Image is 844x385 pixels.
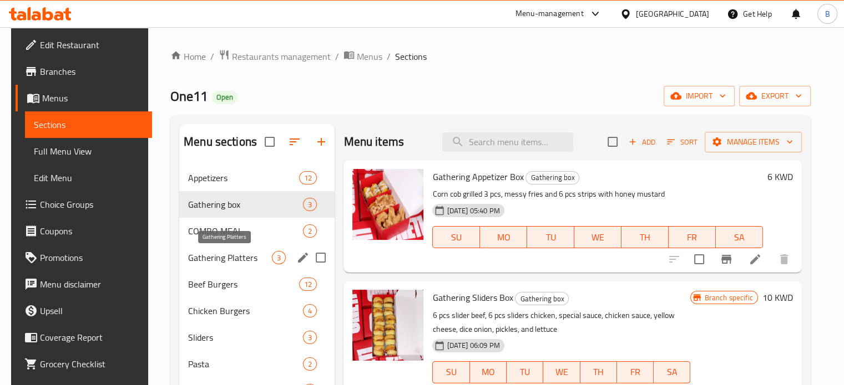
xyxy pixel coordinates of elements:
span: Sort sections [281,129,308,155]
div: items [303,198,317,211]
button: TU [507,361,543,383]
span: Pasta [188,357,303,371]
span: FR [673,229,711,245]
button: SA [654,361,690,383]
span: Branches [40,65,143,78]
span: Gathering box [516,292,568,305]
span: Gathering Sliders Box [432,289,513,306]
span: Select to update [688,248,711,271]
a: Choice Groups [16,191,152,218]
span: Beef Burgers [188,278,299,291]
button: TH [621,226,669,248]
a: Menu disclaimer [16,271,152,297]
span: 3 [304,199,316,210]
span: Gathering box [188,198,303,211]
span: Sliders [188,331,303,344]
button: MO [480,226,527,248]
span: 2 [304,226,316,237]
span: import [673,89,726,103]
span: SU [437,364,465,380]
span: Menus [357,50,382,63]
span: TU [511,364,539,380]
div: items [303,331,317,344]
a: Grocery Checklist [16,351,152,377]
span: Select all sections [258,130,281,153]
span: Appetizers [188,171,299,184]
span: MO [474,364,502,380]
a: Upsell [16,297,152,324]
img: Gathering Appetizer Box [352,169,423,240]
span: One11 [170,84,208,109]
div: COMBO MEAL [188,224,303,238]
span: 2 [304,359,316,369]
p: Corn cob grilled 3 pcs, messy fries and 6 pcs strips with honey mustard [432,187,762,201]
div: Gathering Platters3edit [179,244,335,271]
a: Coupons [16,218,152,244]
div: items [272,251,286,264]
a: Restaurants management [219,49,331,64]
span: Chicken Burgers [188,304,303,317]
a: Home [170,50,206,63]
span: FR [621,364,649,380]
span: Promotions [40,251,143,264]
button: SU [432,226,480,248]
div: Sliders3 [179,324,335,351]
span: Add [627,136,657,148]
div: Gathering box3 [179,191,335,218]
button: WE [574,226,621,248]
span: 12 [300,279,316,290]
div: items [299,171,317,184]
button: Add section [308,129,335,155]
span: SA [720,229,759,245]
div: items [303,304,317,317]
span: Gathering Platters [188,251,272,264]
span: TH [585,364,613,380]
nav: breadcrumb [170,49,811,64]
span: export [748,89,802,103]
span: 3 [304,332,316,343]
input: search [442,132,573,152]
span: [DATE] 06:09 PM [442,340,504,351]
span: Manage items [714,135,793,149]
a: Edit Restaurant [16,32,152,58]
p: 6 pcs slider beef, 6 pcs sliders chicken, special sauce, chicken sauce, yellow cheese, dice onion... [432,309,690,336]
button: SU [432,361,469,383]
div: Open [212,91,237,104]
span: Edit Restaurant [40,38,143,52]
div: Chicken Burgers4 [179,297,335,324]
a: Edit menu item [749,253,762,266]
span: Edit Menu [34,171,143,184]
a: Edit Menu [25,165,152,191]
span: Open [212,93,237,102]
span: Sort [667,136,698,148]
button: TH [580,361,617,383]
h6: 6 KWD [767,169,793,184]
span: WE [548,364,575,380]
a: Menus [343,49,382,64]
span: Branch specific [700,292,757,303]
span: MO [484,229,523,245]
button: delete [771,246,797,273]
span: Coupons [40,224,143,238]
span: Select section [601,130,624,153]
span: WE [579,229,617,245]
span: SA [658,364,686,380]
h2: Menu sections [184,134,257,150]
button: FR [617,361,654,383]
button: Sort [664,134,700,151]
div: Appetizers12 [179,165,335,191]
span: Menu disclaimer [40,278,143,291]
button: Branch-specific-item [713,246,740,273]
div: items [303,224,317,238]
button: TU [527,226,574,248]
button: import [664,86,735,106]
span: 3 [272,253,285,263]
a: Promotions [16,244,152,271]
span: Choice Groups [40,198,143,211]
div: [GEOGRAPHIC_DATA] [636,8,709,20]
span: [DATE] 05:40 PM [442,206,504,216]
